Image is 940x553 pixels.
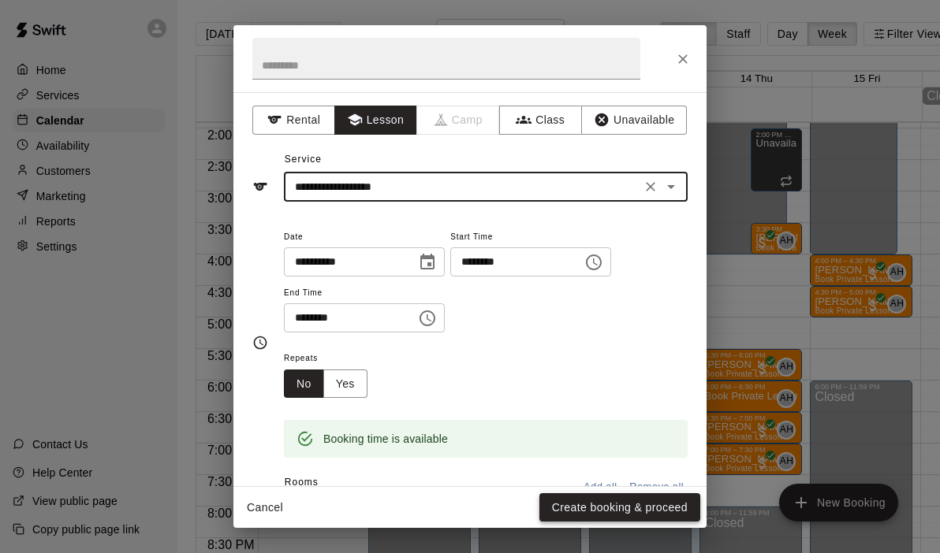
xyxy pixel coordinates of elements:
span: Rooms [285,477,319,488]
span: Date [284,227,445,248]
span: Service [285,154,322,165]
button: Remove all [625,475,688,499]
button: Unavailable [581,106,687,135]
svg: Service [252,179,268,195]
button: Choose date, selected date is Aug 14, 2025 [412,247,443,278]
button: Create booking & proceed [539,493,700,522]
button: Lesson [334,106,417,135]
button: Rental [252,106,335,135]
span: End Time [284,283,445,304]
button: Yes [323,369,367,399]
svg: Timing [252,335,268,351]
span: Repeats [284,348,380,369]
button: Cancel [240,493,290,522]
button: Add all [575,475,625,499]
span: Camps can only be created in the Services page [417,106,500,135]
button: Choose time, selected time is 8:00 PM [412,302,443,334]
button: Class [499,106,582,135]
button: Close [669,45,697,73]
button: Clear [640,176,662,198]
div: Booking time is available [323,425,448,453]
button: Open [660,176,682,198]
div: outlined button group [284,369,367,399]
button: Choose time, selected time is 7:30 PM [578,247,610,278]
span: Start Time [450,227,611,248]
button: No [284,369,324,399]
